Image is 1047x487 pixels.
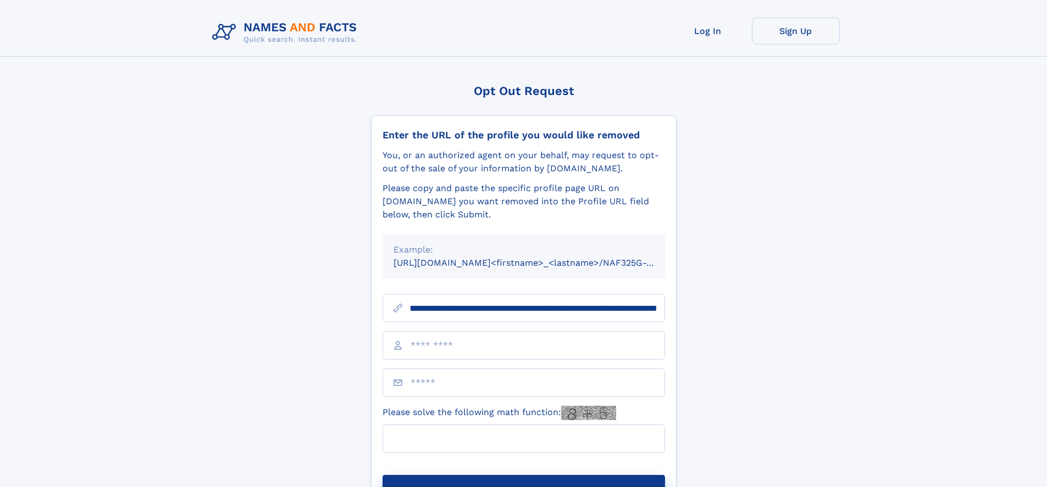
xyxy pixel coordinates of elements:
[394,243,654,256] div: Example:
[383,406,616,420] label: Please solve the following math function:
[394,258,686,268] small: [URL][DOMAIN_NAME]<firstname>_<lastname>/NAF325G-xxxxxxxx
[383,129,665,141] div: Enter the URL of the profile you would like removed
[664,18,752,44] a: Log In
[383,149,665,175] div: You, or an authorized agent on your behalf, may request to opt-out of the sale of your informatio...
[371,84,677,98] div: Opt Out Request
[208,18,366,47] img: Logo Names and Facts
[752,18,840,44] a: Sign Up
[383,182,665,221] div: Please copy and paste the specific profile page URL on [DOMAIN_NAME] you want removed into the Pr...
